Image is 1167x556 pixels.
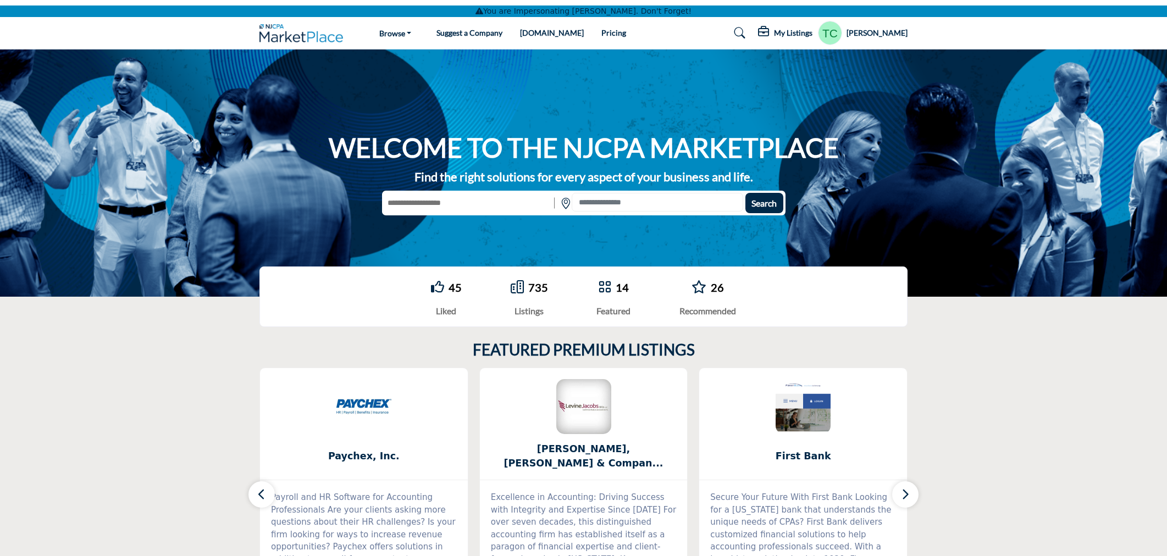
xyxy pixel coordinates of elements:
img: Levine, Jacobs & Company, LLC [556,379,611,434]
div: Listings [511,304,548,318]
a: 14 [616,281,629,294]
span: [PERSON_NAME], [PERSON_NAME] & Compan... [496,442,671,471]
a: Suggest a Company [436,28,502,37]
span: First Bank [716,449,891,463]
span: Paychex, Inc. [276,449,451,463]
h5: My Listings [774,28,812,38]
button: Search [745,193,783,213]
img: Site Logo [259,24,349,42]
a: 45 [449,281,462,294]
a: Browse [372,25,419,41]
div: Featured [596,304,630,318]
div: Liked [431,304,462,318]
a: First Bank [699,442,907,471]
a: Go to Recommended [692,280,706,295]
span: Search [751,198,777,208]
a: [DOMAIN_NAME] [520,28,584,37]
h2: FEATURED PREMIUM LISTINGS [473,341,695,359]
img: First Bank [776,379,831,434]
strong: Find the right solutions for every aspect of your business and life. [414,169,753,184]
h1: WELCOME TO THE NJCPA MARKETPLACE [329,131,839,165]
img: Paychex, Inc. [336,379,391,434]
b: First Bank [716,442,891,471]
i: Go to Liked [431,280,444,293]
a: Search [723,24,753,42]
h5: [PERSON_NAME] [847,27,908,38]
a: [PERSON_NAME], [PERSON_NAME] & Compan... [480,442,688,471]
a: Go to Featured [598,280,611,295]
a: Paychex, Inc. [260,442,468,471]
img: Rectangle%203585.svg [551,193,557,213]
div: Recommended [679,304,736,318]
a: 26 [711,281,724,294]
div: My Listings [758,26,812,40]
b: Levine, Jacobs & Company, LLC [496,442,671,471]
a: 735 [528,281,548,294]
b: Paychex, Inc. [276,442,451,471]
button: Show hide supplier dropdown [818,21,842,45]
a: Pricing [601,28,626,37]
